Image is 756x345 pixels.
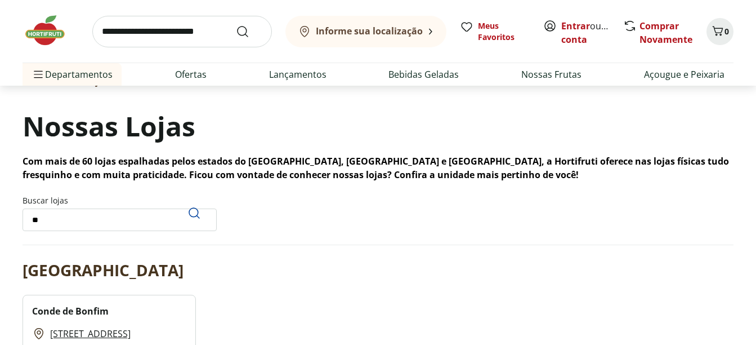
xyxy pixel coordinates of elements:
[460,20,530,43] a: Meus Favoritos
[50,327,131,340] a: [STREET_ADDRESS]
[236,25,263,38] button: Submit Search
[706,18,733,45] button: Carrinho
[181,200,208,227] button: Pesquisar
[478,20,530,43] span: Meus Favoritos
[639,20,692,46] a: Comprar Novamente
[92,16,272,47] input: search
[269,68,326,81] a: Lançamentos
[175,68,207,81] a: Ofertas
[644,68,724,81] a: Açougue e Peixaria
[23,107,195,145] h1: Nossas Lojas
[561,20,590,32] a: Entrar
[23,259,184,281] h2: [GEOGRAPHIC_DATA]
[23,14,79,47] img: Hortifruti
[561,20,623,46] a: Criar conta
[724,26,729,37] span: 0
[388,68,459,81] a: Bebidas Geladas
[561,19,611,46] span: ou
[521,68,581,81] a: Nossas Frutas
[285,16,446,47] button: Informe sua localização
[23,154,733,182] p: Com mais de 60 lojas espalhadas pelos estados do [GEOGRAPHIC_DATA], [GEOGRAPHIC_DATA] e [GEOGRAPH...
[32,304,109,318] h2: Conde de Bonfim
[23,195,217,231] label: Buscar lojas
[23,209,217,231] input: Buscar lojasPesquisar
[32,61,45,88] button: Menu
[32,61,113,88] span: Departamentos
[316,25,423,37] b: Informe sua localização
